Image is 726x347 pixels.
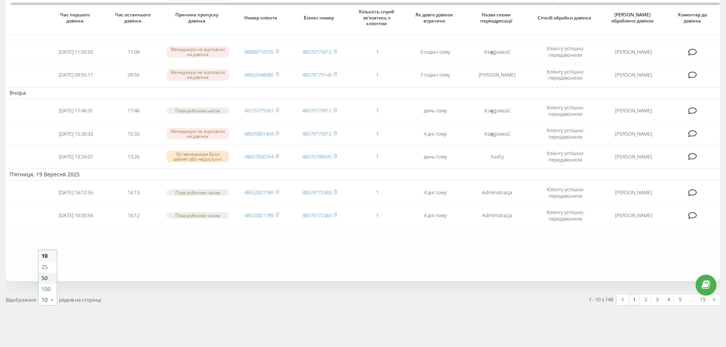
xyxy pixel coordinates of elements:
span: Час першого дзвінка [53,12,99,24]
td: [DATE] 13:24:07 [47,146,105,167]
td: 6 годин тому [406,41,464,62]
td: [PERSON_NAME] [601,123,667,144]
td: 1 [348,182,406,203]
td: день тому [406,146,464,167]
a: 48532821789 [244,189,274,196]
a: 1 [628,294,640,305]
td: день тому [406,100,464,122]
div: Поза робочим часом [167,107,229,114]
div: Поза робочим часом [167,212,229,219]
a: 48607830764 [244,153,274,160]
td: 09:56 [105,64,163,85]
td: [DATE] 16:12:55 [47,182,105,203]
a: 48579775148 [302,71,332,78]
span: [PERSON_NAME] оброблено дзвінок [607,12,660,24]
td: 1 [348,64,406,85]
span: Спосіб обробки дзвінка [537,15,594,21]
td: Kadry [464,146,530,167]
td: 15:33 [105,123,163,144]
a: 3 [651,294,663,305]
td: 11:09 [105,41,163,62]
a: 48579779912 [302,48,332,55]
td: [PERSON_NAME] [464,64,530,85]
a: 15 [697,294,708,305]
a: 48576772383 [302,189,332,196]
td: [PERSON_NAME] [601,146,667,167]
span: Назва схеми переадресації [471,12,524,24]
td: 4 дні тому [406,182,464,203]
span: Кількість спроб зв'язатись з клієнтом [355,9,400,27]
td: Księgowość [464,100,530,122]
a: 48725775061 [244,107,274,114]
span: Номер клієнта [239,15,285,21]
td: Клієнту успішно передзвонили [530,123,600,144]
a: 48576772383 [302,212,332,219]
a: 48579779912 [302,107,332,114]
div: 1 - 10 з 148 [589,296,613,303]
a: 48505801404 [244,130,274,137]
span: Причина пропуску дзвінка [170,12,226,24]
td: [PERSON_NAME] [601,205,667,226]
td: Księgowość [464,123,530,144]
td: 16:13 [105,182,163,203]
div: Менеджери не відповіли на дзвінок [167,128,229,139]
div: Усі менеджери були зайняті або недоступні [167,151,229,162]
span: Як довго дзвінок втрачено [413,12,458,24]
span: Час останнього дзвінка [111,12,157,24]
div: … [686,294,697,305]
td: 1 [348,205,406,226]
a: 48532821789 [244,212,274,219]
td: Księgowość [464,41,530,62]
div: Менеджери не відповіли на дзвінок [167,69,229,80]
span: 25 [42,263,48,270]
span: Відображати [6,296,36,303]
td: [DATE] 15:39:33 [47,123,105,144]
td: 1 [348,41,406,62]
td: [PERSON_NAME] [601,64,667,85]
td: Клієнту успішно передзвонили [530,205,600,226]
a: 5 [674,294,686,305]
td: 16:12 [105,205,163,226]
div: Поза робочим часом [167,189,229,196]
span: 10 [42,252,48,259]
td: Клієнту успішно передзвонили [530,100,600,122]
a: 2 [640,294,651,305]
a: 48662048986 [244,71,274,78]
span: 50 [42,274,48,281]
span: 100 [42,285,51,293]
a: 48576798545 [302,153,332,160]
td: 1 [348,146,406,167]
td: [DATE] 16:05:56 [47,205,105,226]
td: [DATE] 17:46:31 [47,100,105,122]
td: [PERSON_NAME] [601,182,667,203]
td: Administracja [464,182,530,203]
div: 10 [42,296,48,304]
td: 1 [348,123,406,144]
td: Вчора [6,87,720,99]
div: Менеджери не відповіли на дзвінок [167,46,229,58]
a: 48579779912 [302,130,332,137]
td: Клієнту успішно передзвонили [530,146,600,167]
td: 4 дні тому [406,123,464,144]
td: Клієнту успішно передзвонили [530,41,600,62]
a: 4 [663,294,674,305]
td: Клієнту успішно передзвонили [530,182,600,203]
td: 13:26 [105,146,163,167]
td: П’ятниця, 19 Вересня 2025 [6,169,720,180]
span: Коментар до дзвінка [673,12,714,24]
td: Клієнту успішно передзвонили [530,64,600,85]
td: Administracja [464,205,530,226]
td: 1 [348,100,406,122]
span: рядків на сторінці [59,296,101,303]
td: 17:46 [105,100,163,122]
td: [PERSON_NAME] [601,100,667,122]
td: [DATE] 11:09:55 [47,41,105,62]
td: 4 дні тому [406,205,464,226]
td: [DATE] 09:55:11 [47,64,105,85]
a: 48889719705 [244,48,274,55]
span: Бізнес номер [297,15,342,21]
td: [PERSON_NAME] [601,41,667,62]
td: 7 годин тому [406,64,464,85]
